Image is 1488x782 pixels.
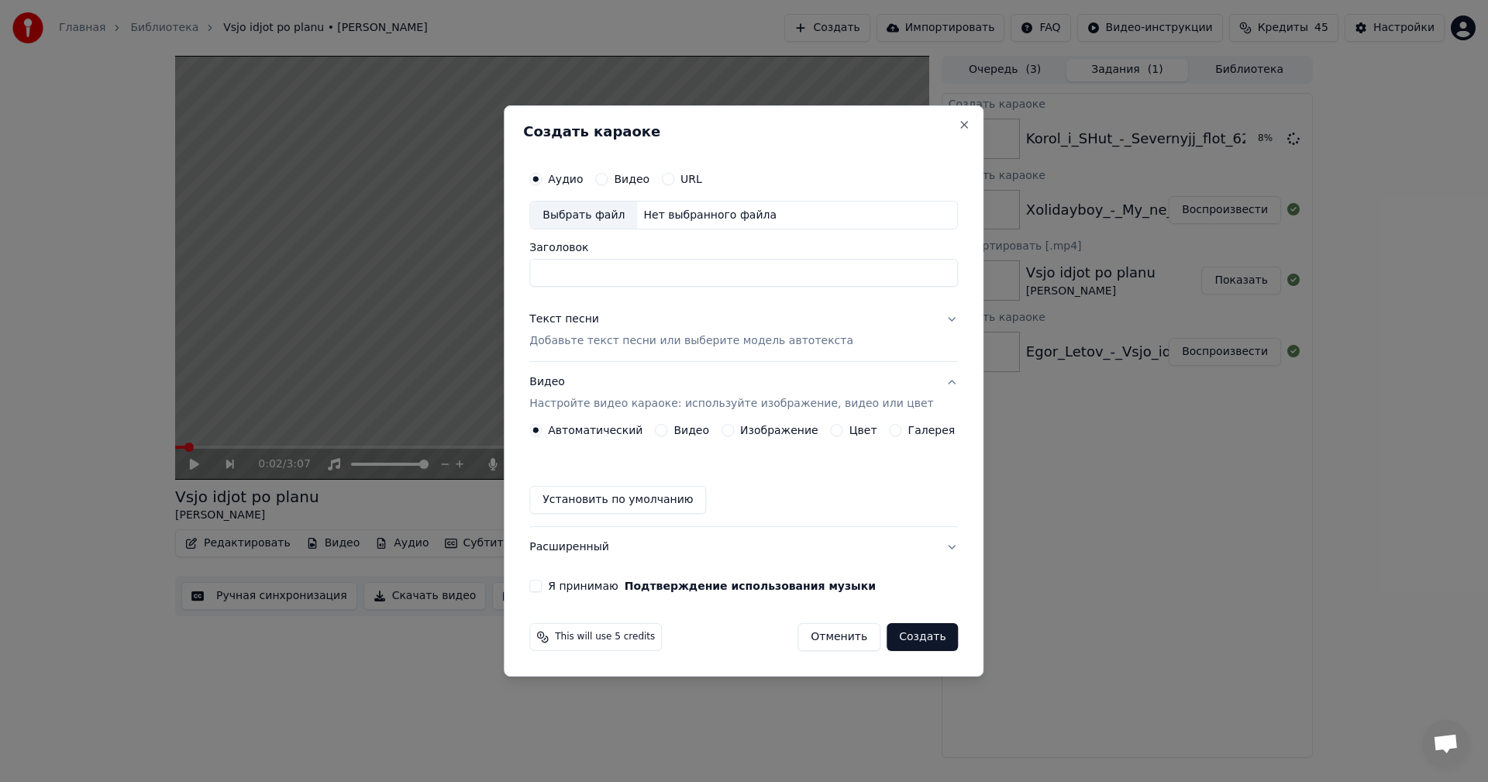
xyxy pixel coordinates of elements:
button: ВидеоНастройте видео караоке: используйте изображение, видео или цвет [529,363,958,425]
label: Аудио [548,174,583,184]
span: This will use 5 credits [555,631,655,643]
button: Установить по умолчанию [529,486,706,514]
label: Видео [614,174,649,184]
h2: Создать караоке [523,125,964,139]
label: Заголовок [529,243,958,253]
div: Выбрать файл [530,202,637,229]
button: Текст песниДобавьте текст песни или выберите модель автотекста [529,300,958,362]
div: Нет выбранного файла [637,208,783,223]
div: Видео [529,375,933,412]
div: ВидеоНастройте видео караоке: используйте изображение, видео или цвет [529,424,958,526]
button: Отменить [797,623,880,651]
p: Настройте видео караоке: используйте изображение, видео или цвет [529,396,933,412]
button: Расширенный [529,527,958,567]
label: Я принимаю [548,580,876,591]
label: Цвет [849,425,877,436]
label: Автоматический [548,425,642,436]
label: Галерея [908,425,956,436]
label: URL [680,174,702,184]
label: Изображение [740,425,818,436]
button: Создать [887,623,958,651]
div: Текст песни [529,312,599,328]
label: Видео [673,425,709,436]
button: Я принимаю [625,580,876,591]
p: Добавьте текст песни или выберите модель автотекста [529,334,853,350]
